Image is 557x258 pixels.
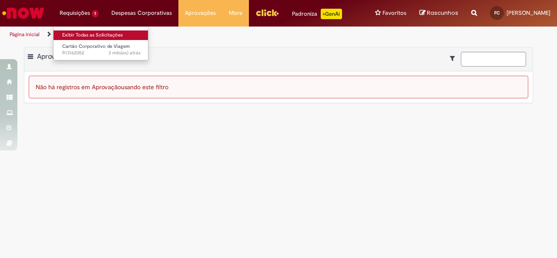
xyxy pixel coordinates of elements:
p: +GenAi [321,9,342,19]
div: Padroniza [292,9,342,19]
ul: Trilhas de página [7,27,365,43]
a: Aberto R13162052 : Cartão Corporativo de Viagem [54,42,149,58]
span: Rascunhos [427,9,458,17]
span: 3 mês(es) atrás [108,50,141,56]
time: 11/06/2025 09:52:19 [108,50,141,56]
span: FC [494,10,500,16]
img: click_logo_yellow_360x200.png [255,6,279,19]
span: [PERSON_NAME] [507,9,550,17]
div: Não há registros em Aprovação [29,76,528,98]
a: Página inicial [10,31,40,38]
span: Aprovações [185,9,216,17]
a: Exibir Todas as Solicitações [54,30,149,40]
span: Aprovações [37,52,73,61]
a: Rascunhos [419,9,458,17]
img: ServiceNow [1,4,46,22]
span: Requisições [60,9,90,17]
span: More [229,9,242,17]
i: Mostrar filtros para: Suas Solicitações [450,55,459,61]
span: R13162052 [62,50,141,57]
ul: Requisições [53,26,148,60]
span: Cartão Corporativo de Viagem [62,43,130,50]
span: usando este filtro [121,83,168,91]
span: 1 [92,10,98,17]
span: Despesas Corporativas [111,9,172,17]
span: Favoritos [383,9,406,17]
